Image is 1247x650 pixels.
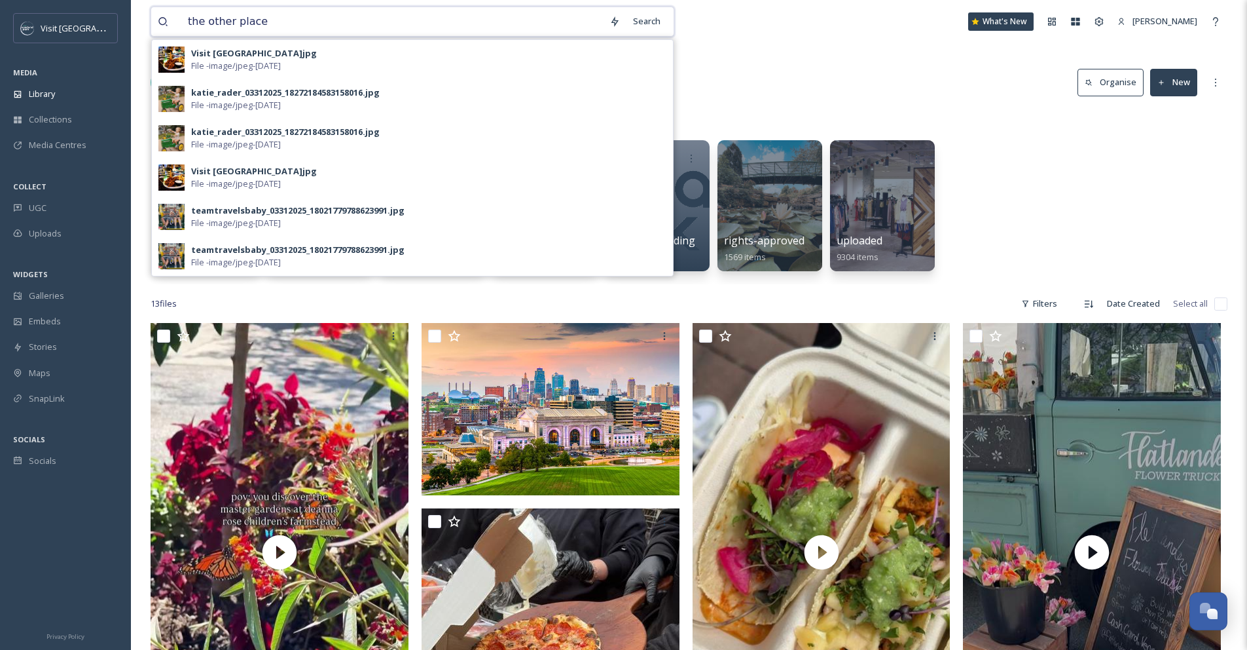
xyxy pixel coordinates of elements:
[29,315,61,328] span: Embeds
[13,269,48,279] span: WIDGETS
[29,392,65,405] span: SnapLink
[29,341,57,353] span: Stories
[724,233,804,248] span: rights-approved
[13,182,46,191] span: COLLECT
[21,22,34,35] img: c3es6xdrejuflcaqpovn.png
[724,251,766,263] span: 1569 items
[46,628,84,643] a: Privacy Policy
[1150,69,1197,96] button: New
[837,233,882,248] span: uploaded
[1077,69,1144,96] button: Organise
[29,202,46,214] span: UGC
[191,165,317,178] div: Visit [GEOGRAPHIC_DATA]jpg
[158,125,185,151] img: af3d5e3a-52cf-4d3d-9f6f-e8e003362057.jpg
[837,251,878,263] span: 9304 items
[29,367,50,379] span: Maps
[29,139,86,151] span: Media Centres
[181,7,603,36] input: Search your library
[191,86,380,99] div: katie_rader_03312025_18272184583158016.jpg
[29,227,62,240] span: Uploads
[29,290,64,302] span: Galleries
[837,235,882,263] a: uploaded9304 items
[29,88,55,100] span: Library
[191,178,281,190] span: File - image/jpeg - [DATE]
[158,47,185,73] img: 9e2590cd-a876-4cc5-b98a-31bae5612fa7.jpg
[1132,15,1197,27] span: [PERSON_NAME]
[29,113,72,126] span: Collections
[158,204,185,230] img: ed7c1ff9-e742-40ad-b0f7-9b438d123fd4.jpg
[41,22,142,34] span: Visit [GEOGRAPHIC_DATA]
[1015,291,1064,316] div: Filters
[46,632,84,641] span: Privacy Policy
[191,99,281,111] span: File - image/jpeg - [DATE]
[626,9,667,34] div: Search
[158,164,185,191] img: 1d528f3e-bce5-421a-86f8-7f5fd5e6354f.jpg
[13,434,45,444] span: SOCIALS
[191,244,405,256] div: teamtravelsbaby_03312025_18021779788623991.jpg
[191,60,281,72] span: File - image/jpeg - [DATE]
[191,217,281,229] span: File - image/jpeg - [DATE]
[968,12,1034,31] a: What's New
[191,126,380,138] div: katie_rader_03312025_18272184583158016.jpg
[1173,297,1208,310] span: Select all
[151,297,177,310] span: 13 file s
[1100,291,1166,316] div: Date Created
[158,243,185,269] img: d2a77cfb-5a27-43a3-b81a-1fae4ecf92c6.jpg
[13,67,37,77] span: MEDIA
[422,323,679,495] img: AdobeStock_221576753.jpeg
[191,256,281,269] span: File - image/jpeg - [DATE]
[191,138,281,151] span: File - image/jpeg - [DATE]
[1111,9,1204,34] a: [PERSON_NAME]
[158,86,185,112] img: aba57c00-83e0-49fb-ab75-87a4db521c50.jpg
[191,47,317,60] div: Visit [GEOGRAPHIC_DATA]jpg
[191,204,405,217] div: teamtravelsbaby_03312025_18021779788623991.jpg
[29,455,56,467] span: Socials
[724,235,804,263] a: rights-approved1569 items
[1189,592,1227,630] button: Open Chat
